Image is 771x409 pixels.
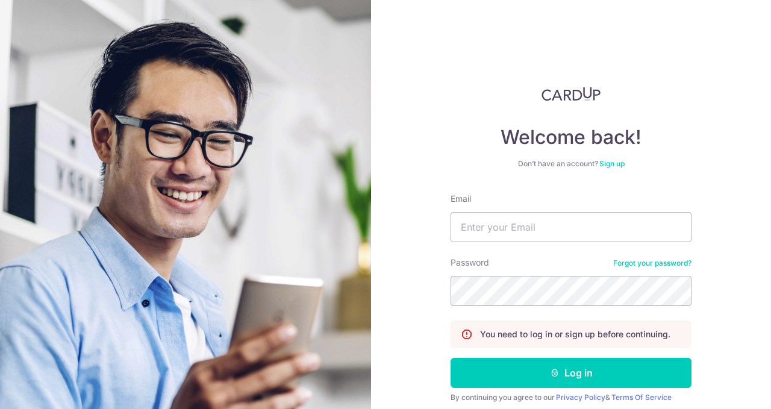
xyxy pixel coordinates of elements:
label: Email [451,193,471,205]
h4: Welcome back! [451,125,691,149]
p: You need to log in or sign up before continuing. [480,328,670,340]
a: Sign up [599,159,625,168]
input: Enter your Email [451,212,691,242]
img: CardUp Logo [542,87,601,101]
a: Terms Of Service [611,393,672,402]
label: Password [451,257,489,269]
a: Forgot your password? [613,258,691,268]
div: By continuing you agree to our & [451,393,691,402]
a: Privacy Policy [556,393,605,402]
div: Don’t have an account? [451,159,691,169]
button: Log in [451,358,691,388]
